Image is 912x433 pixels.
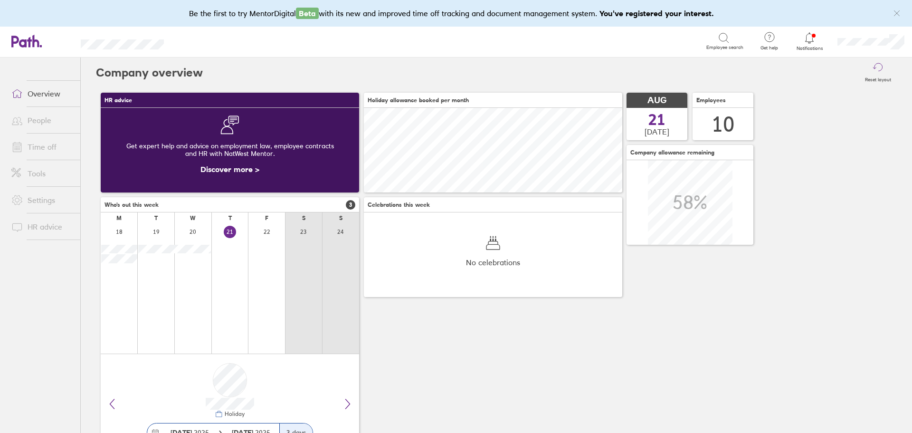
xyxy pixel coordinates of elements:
h2: Company overview [96,58,203,88]
a: Settings [4,191,80,210]
span: AUG [647,96,666,106]
span: Beta [296,8,319,19]
div: Be the first to try MentorDigital with its new and improved time off tracking and document manage... [189,8,723,19]
div: S [302,215,305,221]
div: Search [190,37,214,45]
div: Get expert help and advice on employment law, employee contracts and HR with NatWest Mentor. [108,135,351,165]
span: Celebrations this week [368,202,430,208]
div: W [190,215,196,221]
span: 3 [346,200,355,210]
a: HR advice [4,217,80,236]
div: T [228,215,232,221]
div: Holiday [223,411,245,417]
label: Reset layout [859,74,897,83]
a: Overview [4,84,80,103]
div: F [265,215,268,221]
div: 10 [712,112,734,136]
a: Tools [4,164,80,183]
span: HR advice [104,97,132,104]
b: You've registered your interest. [599,9,714,18]
div: T [154,215,158,221]
span: Employees [696,97,726,104]
a: Notifications [794,31,825,51]
div: M [116,215,122,221]
a: Time off [4,137,80,156]
span: 21 [648,112,665,127]
a: Discover more > [200,164,259,174]
a: People [4,111,80,130]
span: Holiday allowance booked per month [368,97,469,104]
span: Employee search [706,45,743,50]
span: Notifications [794,46,825,51]
div: S [339,215,342,221]
span: No celebrations [466,258,520,267]
span: Get help [754,45,785,51]
span: Company allowance remaining [630,149,714,156]
span: Who's out this week [104,202,159,208]
span: [DATE] [645,127,669,136]
button: Reset layout [859,58,897,88]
